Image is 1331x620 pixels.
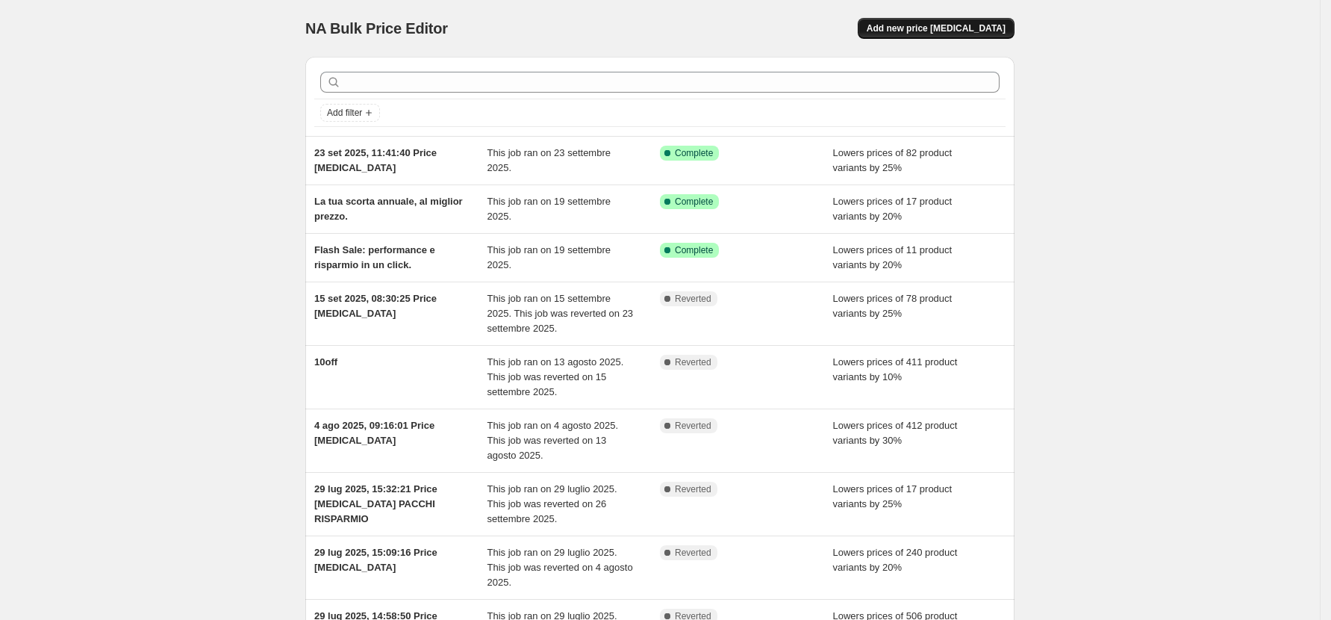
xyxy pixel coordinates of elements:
span: 4 ago 2025, 09:16:01 Price [MEDICAL_DATA] [314,420,434,446]
span: This job ran on 4 agosto 2025. This job was reverted on 13 agosto 2025. [487,420,619,461]
span: Reverted [675,483,711,495]
span: 10off [314,356,337,368]
span: Lowers prices of 240 product variants by 20% [833,547,958,573]
span: Lowers prices of 11 product variants by 20% [833,244,953,270]
span: Lowers prices of 412 product variants by 30% [833,420,958,446]
span: This job ran on 19 settembre 2025. [487,196,611,222]
span: Add filter [327,107,362,119]
span: This job ran on 29 luglio 2025. This job was reverted on 26 settembre 2025. [487,483,617,524]
span: 29 lug 2025, 15:09:16 Price [MEDICAL_DATA] [314,547,437,573]
span: 29 lug 2025, 15:32:21 Price [MEDICAL_DATA] PACCHI RISPARMIO [314,483,437,524]
span: La tua scorta annuale, al miglior prezzo. [314,196,463,222]
span: NA Bulk Price Editor [305,20,448,37]
span: Lowers prices of 82 product variants by 25% [833,147,953,173]
button: Add filter [320,104,380,122]
span: Add new price [MEDICAL_DATA] [867,22,1006,34]
span: Lowers prices of 17 product variants by 25% [833,483,953,509]
span: Complete [675,244,713,256]
span: Flash Sale: performance e risparmio in un click. [314,244,435,270]
span: Lowers prices of 78 product variants by 25% [833,293,953,319]
span: This job ran on 23 settembre 2025. [487,147,611,173]
span: This job ran on 29 luglio 2025. This job was reverted on 4 agosto 2025. [487,547,633,588]
span: This job ran on 15 settembre 2025. This job was reverted on 23 settembre 2025. [487,293,634,334]
span: This job ran on 19 settembre 2025. [487,244,611,270]
span: Complete [675,196,713,208]
span: 23 set 2025, 11:41:40 Price [MEDICAL_DATA] [314,147,437,173]
span: Reverted [675,356,711,368]
button: Add new price [MEDICAL_DATA] [858,18,1014,39]
span: Reverted [675,293,711,305]
span: 15 set 2025, 08:30:25 Price [MEDICAL_DATA] [314,293,437,319]
span: Lowers prices of 411 product variants by 10% [833,356,958,382]
span: Lowers prices of 17 product variants by 20% [833,196,953,222]
span: Complete [675,147,713,159]
span: Reverted [675,547,711,559]
span: Reverted [675,420,711,432]
span: This job ran on 13 agosto 2025. This job was reverted on 15 settembre 2025. [487,356,624,397]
